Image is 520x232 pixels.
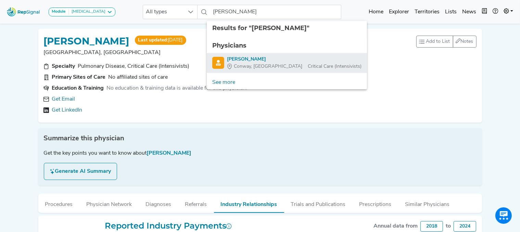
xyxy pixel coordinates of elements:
[453,36,477,48] button: Notes
[412,5,442,19] a: Territories
[38,194,80,212] button: Procedures
[44,149,477,157] div: Get the key points you want to know about
[461,39,473,44] span: Notes
[109,73,168,81] div: No affiliated sites of care
[52,106,83,114] a: Get LinkedIn
[398,194,457,212] button: Similar Physicians
[44,49,416,57] p: [GEOGRAPHIC_DATA], [GEOGRAPHIC_DATA]
[227,63,362,70] div: Critical Care (Intensivists)
[44,36,129,47] h1: [PERSON_NAME]
[147,151,192,156] span: [PERSON_NAME]
[107,84,248,92] div: No education & training data is available for this physician.
[52,84,104,92] div: Education & Training
[138,38,168,43] b: Last updated:
[52,95,75,103] a: Get Email
[212,24,309,32] span: Results for "[PERSON_NAME]"
[207,53,367,73] li: Hafez Hayek
[420,221,443,232] div: 2018
[416,36,453,48] button: Add to List
[143,5,184,19] span: All types
[212,41,362,50] div: Physicians
[80,194,139,212] button: Physician Network
[52,10,66,14] strong: Module
[49,8,115,16] button: Module[MEDICAL_DATA]
[386,5,412,19] a: Explorer
[212,56,362,70] a: [PERSON_NAME]Conway, [GEOGRAPHIC_DATA]Critical Care (Intensivists)
[442,5,459,19] a: Lists
[52,73,106,81] div: Primary Sites of Care
[44,163,117,180] button: Generate AI Summary
[139,194,178,212] button: Diagnoses
[207,76,241,89] a: See more
[454,221,476,232] div: 2024
[178,194,214,212] button: Referrals
[211,5,341,19] input: Search a physician or facility
[52,62,75,70] div: Specialty
[234,63,302,70] span: Conway, [GEOGRAPHIC_DATA]
[78,62,190,70] div: Pulmonary Disease, Critical Care (Intensivists)
[212,57,224,69] img: Physician Search Icon
[69,9,105,15] div: [MEDICAL_DATA]
[446,222,451,230] div: to
[479,5,490,19] button: Intel Book
[44,133,125,144] span: Summarize this physician
[459,5,479,19] a: News
[373,222,418,230] div: Annual data from
[366,5,386,19] a: Home
[44,221,293,231] h2: Reported Industry Payments
[353,194,398,212] button: Prescriptions
[416,36,477,48] div: toolbar
[426,38,450,45] span: Add to List
[135,36,186,45] span: [DATE]
[227,56,362,63] div: [PERSON_NAME]
[214,194,284,213] button: Industry Relationships
[284,194,353,212] button: Trials and Publications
